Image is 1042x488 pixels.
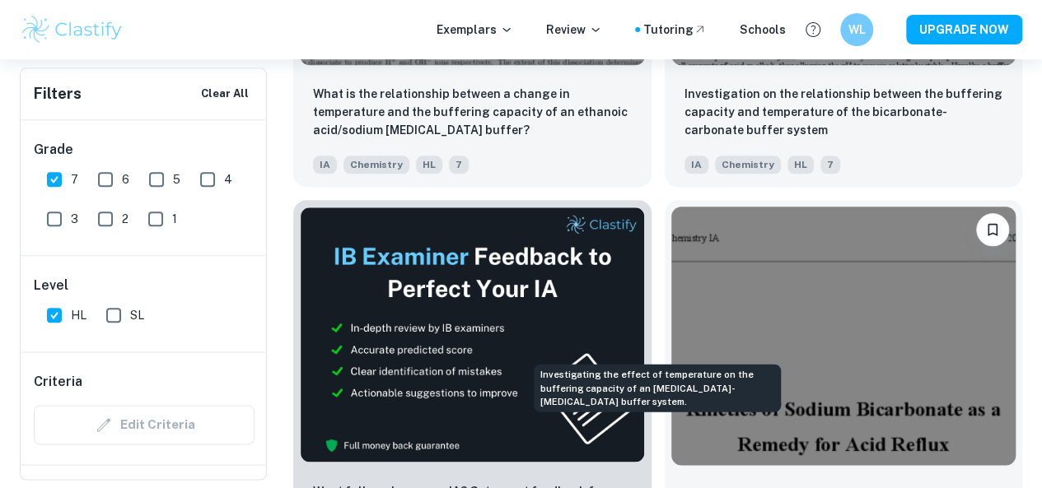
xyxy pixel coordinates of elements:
span: 7 [820,156,840,174]
div: Investigating the effect of temperature on the buffering capacity of an [MEDICAL_DATA]-[MEDICAL_D... [534,364,781,411]
p: Review [546,21,602,39]
h6: Filters [34,82,82,105]
span: 4 [224,170,232,188]
p: Investigation on the relationship between the buffering capacity and temperature of the bicarbona... [685,85,1003,139]
span: 6 [122,170,129,188]
span: 3 [71,210,78,228]
a: Schools [740,21,786,39]
img: Thumbnail [300,207,645,462]
span: 7 [449,156,469,174]
span: IA [685,156,708,174]
img: Clastify logo [20,13,124,46]
div: Criteria filters are unavailable when searching by topic [34,405,255,444]
h6: WL [848,21,867,39]
span: SL [130,306,144,324]
span: 7 [71,170,78,188]
span: 1 [172,210,177,228]
span: HL [787,156,814,174]
span: HL [71,306,86,324]
h6: Level [34,276,255,295]
span: 5 [173,170,180,188]
button: WL [840,13,873,46]
button: Clear All [197,81,253,106]
button: UPGRADE NOW [906,15,1022,44]
p: What is the relationship between a change in temperature and the buffering capacity of an ethanoi... [313,85,632,139]
span: 2 [122,210,128,228]
h6: Criteria [34,372,82,392]
img: Chemistry IA example thumbnail: Finding the rate of the neutralization r [671,207,1016,465]
span: IA [313,156,337,174]
h6: Grade [34,140,255,160]
p: Exemplars [437,21,513,39]
span: HL [416,156,442,174]
a: Tutoring [643,21,707,39]
button: Help and Feedback [799,16,827,44]
span: Chemistry [715,156,781,174]
button: Bookmark [976,213,1009,246]
span: Chemistry [343,156,409,174]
